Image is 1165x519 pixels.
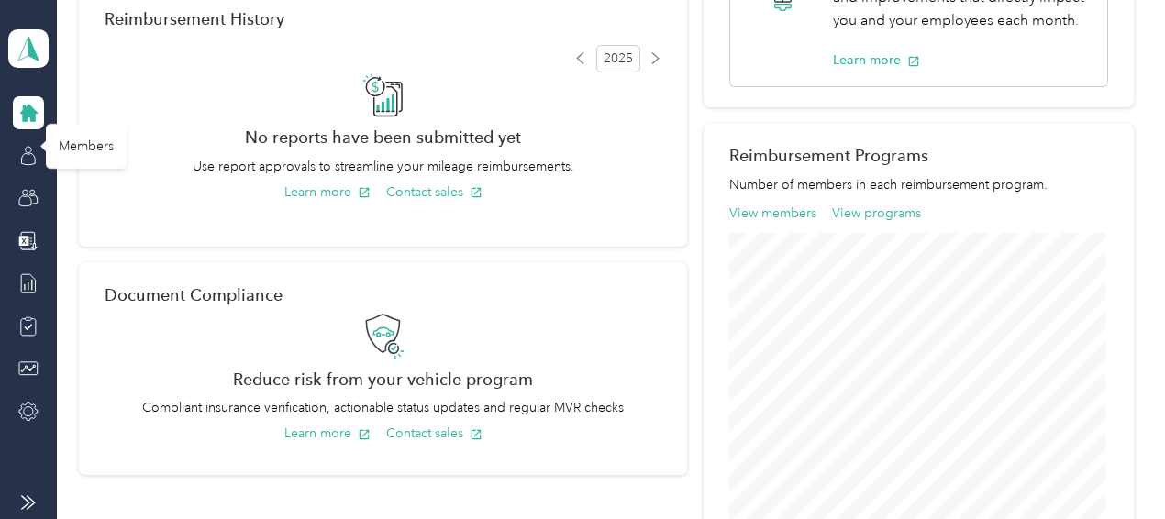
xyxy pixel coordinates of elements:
[833,50,920,70] button: Learn more
[284,182,371,202] button: Learn more
[832,204,921,223] button: View programs
[596,45,640,72] span: 2025
[1062,416,1165,519] iframe: Everlance-gr Chat Button Frame
[105,127,661,147] h2: No reports have been submitted yet
[386,182,483,202] button: Contact sales
[105,285,283,304] h2: Document Compliance
[105,9,284,28] h2: Reimbursement History
[105,370,661,389] h2: Reduce risk from your vehicle program
[46,124,127,169] div: Members
[729,146,1108,165] h2: Reimbursement Programs
[729,175,1108,194] p: Number of members in each reimbursement program.
[729,204,816,223] button: View members
[386,424,483,443] button: Contact sales
[105,157,661,176] p: Use report approvals to streamline your mileage reimbursements.
[105,398,661,417] p: Compliant insurance verification, actionable status updates and regular MVR checks
[284,424,371,443] button: Learn more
